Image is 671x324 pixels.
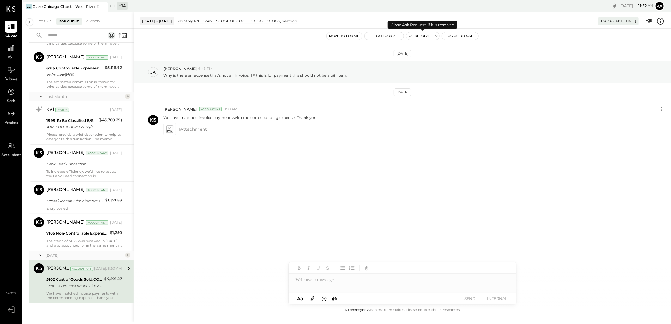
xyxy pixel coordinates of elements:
[46,54,85,61] div: [PERSON_NAME]
[46,276,102,283] div: 5102 Cost of Goods Sold:COGS, Seafood
[4,77,18,82] span: Balance
[104,276,122,282] div: $4,591.27
[86,188,108,192] div: Accountant
[110,151,122,156] div: [DATE]
[46,65,103,71] div: 6215 Controllable Expenses:Direct Operating Expenses:Transaction Related Expenses:3rd Party Deliv...
[46,187,85,193] div: [PERSON_NAME]
[46,169,122,178] div: To increase efficiency, we’d like to set up the Bank Feed connection in [GEOGRAPHIC_DATA]. Please...
[177,18,215,24] div: Monthly P&L Comparison
[94,266,122,271] div: [DATE], 11:50 AM
[45,253,124,258] div: [DATE]
[365,32,404,40] button: Re-Categorize
[125,253,130,258] div: 1
[86,220,108,225] div: Accountant
[295,295,305,302] button: Aa
[4,120,18,126] span: Vendors
[7,99,15,104] span: Cash
[46,266,69,272] div: [PERSON_NAME]
[625,19,636,23] div: [DATE]
[110,55,122,60] div: [DATE]
[98,117,122,123] div: ($43,780.29)
[46,80,122,89] div: The estimated commission is posted for third parties because some of them have past balances. We ...
[83,18,103,25] div: Closed
[46,117,96,124] div: 1999 To Be Classified B/S
[46,239,122,248] div: The credit of $625 was received in [DATE] and also accounted for in the same month . Hence we hav...
[394,88,411,96] div: [DATE]
[178,123,207,135] span: 1 Attachment
[46,71,103,78] div: estimated@10%
[406,32,433,40] button: Resolve
[46,107,54,113] div: KAI
[163,115,317,120] p: We have matched invoice payments with the corresponding expense. Thank you!
[33,4,99,9] div: Glaze Chicago Ghost - West River Rice LLC
[26,4,32,9] div: GC
[323,264,332,272] button: Strikethrough
[485,294,510,303] button: INTERNAL
[0,42,22,61] a: P&L
[199,107,222,111] div: Accountant
[46,198,103,204] div: Office/General Administrative Expenses
[163,73,347,78] p: Why is there an expense that's not an invoice. IF this is for payment this should not be a p&l item.
[0,86,22,104] a: Cash
[151,69,156,75] div: ja
[223,107,238,112] span: 11:50 AM
[45,94,124,99] div: Last Month
[46,206,122,211] div: Entry posted
[338,264,347,272] button: Unordered List
[305,264,313,272] button: Italic
[46,283,102,289] div: ORIG CO NAME:Fortune Fish & G ORIG ID:ACHD486019 DESC DATE:250725 CO ENTRY DESCR:MEBillPay SEC:CC...
[140,17,174,25] div: [DATE] - [DATE]
[125,94,130,99] div: 4
[163,66,197,71] span: [PERSON_NAME]
[457,294,483,303] button: SEND
[388,21,457,29] div: Close Ask Request, if it is resolved
[0,21,22,39] a: Queue
[86,55,108,60] div: Accountant
[110,188,122,193] div: [DATE]
[300,296,303,302] span: a
[611,3,618,9] div: copy link
[314,264,322,272] button: Underline
[163,106,197,112] span: [PERSON_NAME]
[269,18,297,24] div: COGS, Seafood
[0,108,22,126] a: Vendors
[46,219,85,226] div: [PERSON_NAME]
[46,291,122,300] div: We have matched invoice payments with the corresponding expense. Thank you!
[327,32,362,40] button: Move to for me
[46,124,96,130] div: ATM CHECK DEPOSIT 06/30 [STREET_ADDRESS][PERSON_NAME]
[348,264,356,272] button: Ordered List
[619,3,653,9] div: [DATE]
[56,18,82,25] div: For Client
[46,230,108,237] div: 7105 Non-Controllable Expenses:Property Expenses:Rent/Lease
[601,19,623,24] div: For Client
[295,264,303,272] button: Bold
[46,132,122,141] div: Please provide a brief description to help us categorize this transaction. The memo might be help...
[198,66,213,71] span: 6:48 PM
[36,18,55,25] div: For Me
[2,153,21,158] span: Accountant
[86,151,108,155] div: Accountant
[330,295,339,303] button: @
[110,220,122,225] div: [DATE]
[46,161,120,167] div: Bank Feed Connection
[110,107,122,112] div: [DATE]
[0,140,22,158] a: Accountant
[105,197,122,203] div: $1,371.83
[655,1,665,11] button: Ka
[55,108,69,112] div: System
[254,18,266,24] div: COGS, Food
[442,32,478,40] button: Flag as Blocker
[394,50,411,57] div: [DATE]
[218,18,251,24] div: COST OF GOODS SOLD (COGS)
[105,64,122,71] div: $5,116.92
[70,267,93,271] div: Accountant
[110,230,122,236] div: $1,250
[332,296,337,302] span: @
[5,33,17,39] span: Queue
[363,264,371,272] button: Add URL
[8,55,15,61] span: P&L
[117,2,128,10] div: + 14
[0,64,22,82] a: Balance
[46,150,85,156] div: [PERSON_NAME]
